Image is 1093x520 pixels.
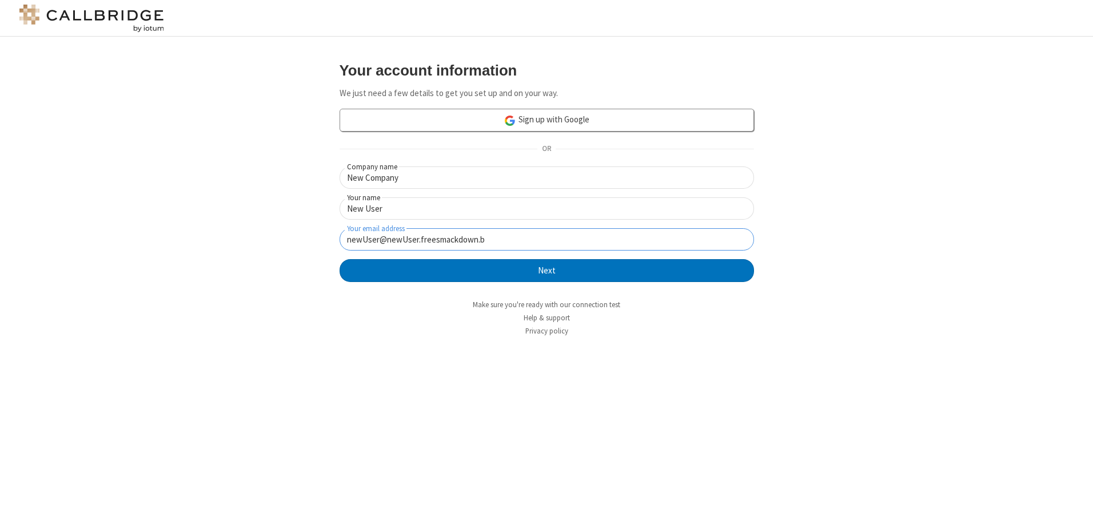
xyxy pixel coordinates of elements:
[340,259,754,282] button: Next
[537,141,556,157] span: OR
[17,5,166,32] img: logo@2x.png
[473,300,620,309] a: Make sure you're ready with our connection test
[340,166,754,189] input: Company name
[504,114,516,127] img: google-icon.png
[340,62,754,78] h3: Your account information
[525,326,568,336] a: Privacy policy
[340,228,754,251] input: Your email address
[340,87,754,100] p: We just need a few details to get you set up and on your way.
[340,197,754,220] input: Your name
[524,313,570,323] a: Help & support
[340,109,754,132] a: Sign up with Google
